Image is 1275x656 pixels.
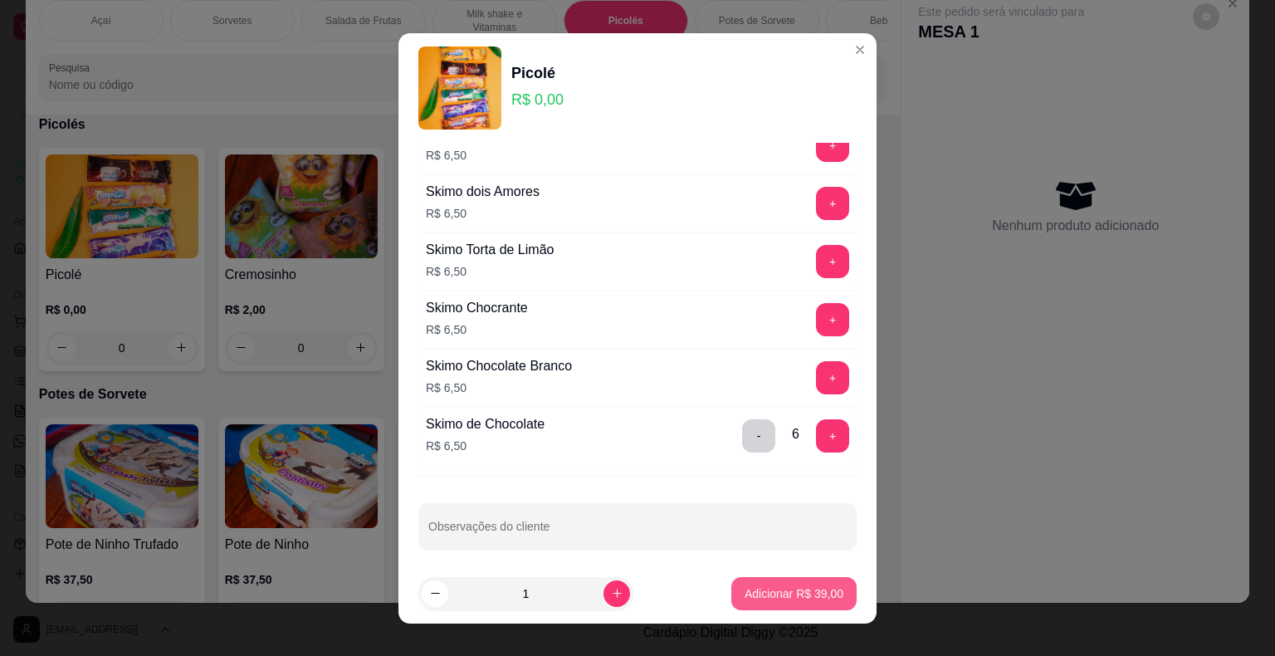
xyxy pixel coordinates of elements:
div: Skimo dois Amores [426,182,540,202]
button: delete [742,419,775,453]
p: Adicionar R$ 39,00 [745,585,843,602]
button: increase-product-quantity [603,580,630,607]
p: R$ 0,00 [511,88,564,111]
p: R$ 6,50 [426,438,545,454]
button: add [816,303,849,336]
p: R$ 6,50 [426,205,540,222]
div: Skimo Chocrante [426,298,528,318]
img: product-image [418,47,501,130]
button: Adicionar R$ 39,00 [731,577,857,610]
button: add [816,129,849,162]
p: R$ 6,50 [426,379,572,396]
p: R$ 6,50 [426,321,528,338]
button: decrease-product-quantity [422,580,448,607]
div: Skimo de Chocolate [426,414,545,434]
div: Picolé [511,61,564,85]
div: Skimo Torta de Limão [426,240,554,260]
p: R$ 6,50 [426,263,554,280]
button: add [816,245,849,278]
button: Close [847,37,873,63]
input: Observações do cliente [428,525,847,541]
p: R$ 6,50 [426,147,535,164]
div: Skimo Chocolate Branco [426,356,572,376]
button: add [816,361,849,394]
button: add [816,419,849,453]
button: add [816,187,849,220]
div: 6 [792,424,799,444]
